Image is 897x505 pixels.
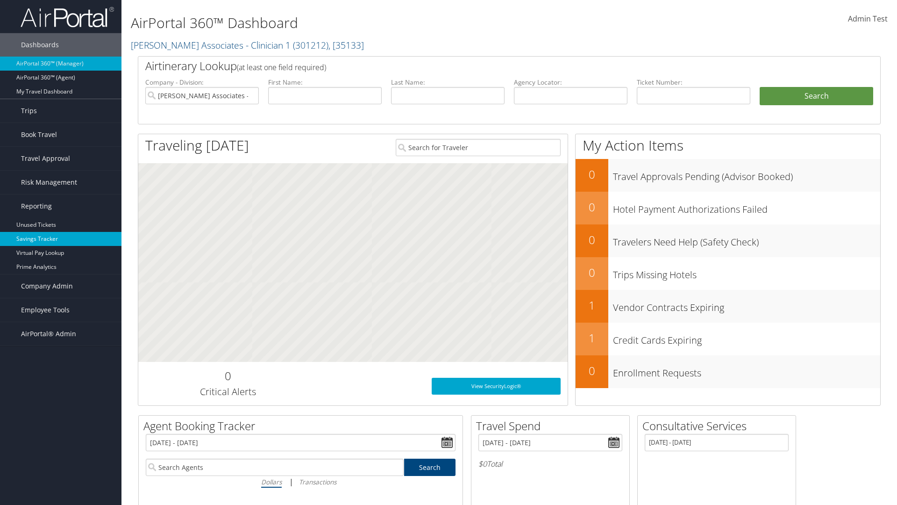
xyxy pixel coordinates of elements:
a: Search [404,459,456,476]
span: , [ 35133 ] [328,39,364,51]
h3: Critical Alerts [145,385,310,398]
h2: 1 [576,297,608,313]
h2: 0 [576,166,608,182]
a: 0Trips Missing Hotels [576,257,880,290]
input: Search Agents [146,459,404,476]
a: 0Hotel Payment Authorizations Failed [576,192,880,224]
a: 0Travelers Need Help (Safety Check) [576,224,880,257]
a: [PERSON_NAME] Associates - Clinician 1 [131,39,364,51]
h3: Travel Approvals Pending (Advisor Booked) [613,166,880,183]
h1: Traveling [DATE] [145,136,249,155]
h3: Vendor Contracts Expiring [613,296,880,314]
input: Search for Traveler [396,139,561,156]
h1: AirPortal 360™ Dashboard [131,13,635,33]
label: First Name: [268,78,382,87]
span: Book Travel [21,123,57,146]
span: Risk Management [21,171,77,194]
label: Last Name: [391,78,505,87]
a: View SecurityLogic® [432,378,561,395]
button: Search [760,87,873,106]
a: 1Credit Cards Expiring [576,323,880,355]
h2: Agent Booking Tracker [143,418,463,434]
a: 0Travel Approvals Pending (Advisor Booked) [576,159,880,192]
h2: Airtinerary Lookup [145,58,812,74]
span: $0 [478,459,487,469]
h2: 1 [576,330,608,346]
h2: 0 [145,368,310,384]
a: Admin Test [848,5,888,34]
span: Trips [21,99,37,123]
a: 1Vendor Contracts Expiring [576,290,880,323]
h2: Consultative Services [642,418,796,434]
i: Transactions [299,477,336,486]
h6: Total [478,459,622,469]
label: Ticket Number: [637,78,750,87]
h3: Hotel Payment Authorizations Failed [613,198,880,216]
h2: Travel Spend [476,418,629,434]
h2: 0 [576,199,608,215]
label: Company - Division: [145,78,259,87]
h3: Credit Cards Expiring [613,329,880,347]
h3: Trips Missing Hotels [613,264,880,281]
span: Employee Tools [21,298,70,322]
h2: 0 [576,363,608,379]
label: Agency Locator: [514,78,627,87]
span: Dashboards [21,33,59,57]
span: AirPortal® Admin [21,322,76,346]
h3: Travelers Need Help (Safety Check) [613,231,880,249]
span: Company Admin [21,274,73,298]
h1: My Action Items [576,136,880,155]
span: (at least one field required) [237,62,326,72]
i: Dollars [261,477,282,486]
span: Travel Approval [21,147,70,170]
h2: 0 [576,265,608,281]
span: Admin Test [848,14,888,24]
img: airportal-logo.png [21,6,114,28]
h2: 0 [576,232,608,248]
span: ( 301212 ) [293,39,328,51]
h3: Enrollment Requests [613,362,880,380]
div: | [146,476,456,488]
span: Reporting [21,195,52,218]
a: 0Enrollment Requests [576,355,880,388]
